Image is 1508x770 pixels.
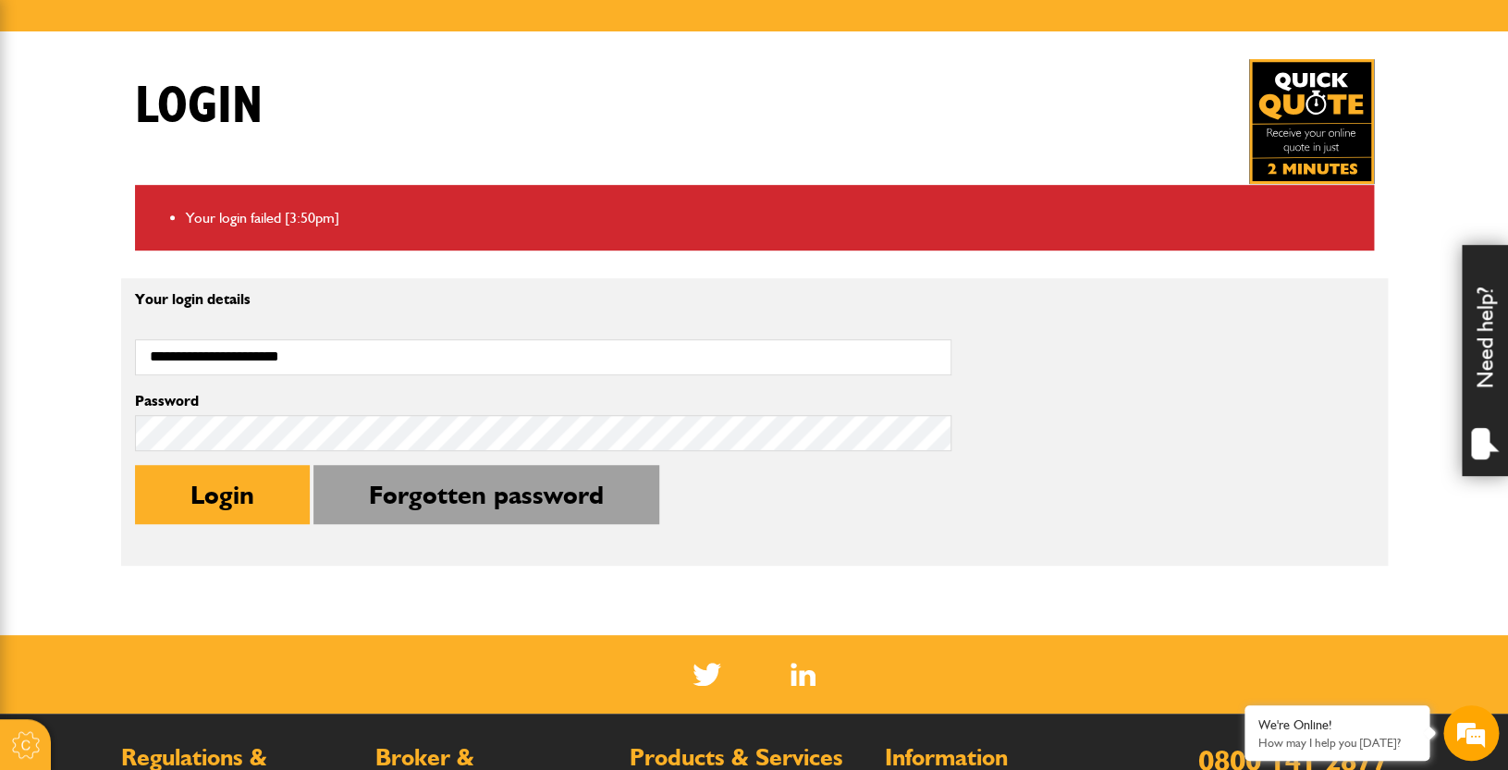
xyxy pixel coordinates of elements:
[1258,717,1416,733] div: We're Online!
[135,76,263,138] h1: Login
[313,465,659,524] button: Forgotten password
[693,663,721,686] img: Twitter
[1249,59,1374,184] a: Get your insurance quote in just 2-minutes
[630,746,865,770] h2: Products & Services
[1258,736,1416,750] p: How may I help you today?
[884,746,1120,770] h2: Information
[1462,245,1508,476] div: Need help?
[135,292,951,307] p: Your login details
[791,663,815,686] img: Linked In
[791,663,815,686] a: LinkedIn
[186,206,1360,230] li: Your login failed [3:50pm]
[1249,59,1374,184] img: Quick Quote
[135,465,310,524] button: Login
[135,394,951,409] label: Password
